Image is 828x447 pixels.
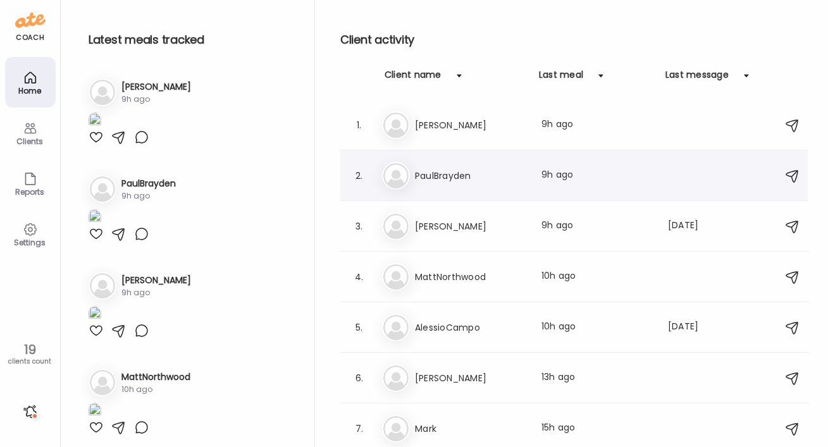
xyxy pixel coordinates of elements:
[121,190,176,202] div: 9h ago
[415,320,526,335] h3: AlessioCampo
[415,118,526,133] h3: [PERSON_NAME]
[415,421,526,436] h3: Mark
[383,214,409,239] img: bg-avatar-default.svg
[8,238,53,247] div: Settings
[383,264,409,290] img: bg-avatar-default.svg
[352,219,367,234] div: 3.
[541,118,653,133] div: 9h ago
[90,370,115,395] img: bg-avatar-default.svg
[352,421,367,436] div: 7.
[89,403,101,420] img: images%2FsuTLfevX6rhAGMs8pIz0f4MhW8H3%2Fcad4nkJOr3wrs5WgwFzO%2FlAlhflGmDMoiOaq8Vh0U_1080
[415,269,526,285] h3: MattNorthwood
[4,357,56,366] div: clients count
[8,188,53,196] div: Reports
[121,287,191,298] div: 9h ago
[352,118,367,133] div: 1.
[121,384,190,395] div: 10h ago
[89,113,101,130] img: images%2FOfBjzjfspAavINqvgDx3IWQ3HuJ3%2FAUpfiVMOhOnGBkaf4Yd2%2FnBW95Z2qVQQJatE6W0Vu_1080
[90,273,115,298] img: bg-avatar-default.svg
[385,68,442,89] div: Client name
[415,168,526,183] h3: PaulBrayden
[121,94,191,105] div: 9h ago
[8,87,53,95] div: Home
[121,177,176,190] h3: PaulBrayden
[340,30,808,49] h2: Client activity
[541,320,653,335] div: 10h ago
[415,219,526,234] h3: [PERSON_NAME]
[541,269,653,285] div: 10h ago
[8,137,53,145] div: Clients
[352,370,367,386] div: 6.
[383,113,409,138] img: bg-avatar-default.svg
[541,168,653,183] div: 9h ago
[383,365,409,391] img: bg-avatar-default.svg
[89,209,101,226] img: images%2FV1qzwTS9N1SvZbp3wSgTYDvEwJF3%2F3OIUozkxa70nEz7DxaPU%2FK3OurKmNx7pnT4kX4hqc_1080
[16,32,44,43] div: coach
[15,10,46,30] img: ate
[352,320,367,335] div: 5.
[4,342,56,357] div: 19
[121,274,191,287] h3: [PERSON_NAME]
[668,219,717,234] div: [DATE]
[89,30,294,49] h2: Latest meals tracked
[90,176,115,202] img: bg-avatar-default.svg
[415,370,526,386] h3: [PERSON_NAME]
[668,320,717,335] div: [DATE]
[383,315,409,340] img: bg-avatar-default.svg
[90,80,115,105] img: bg-avatar-default.svg
[665,68,729,89] div: Last message
[89,306,101,323] img: images%2FDymDbWZjWyQUJZwdJ9hac6UQAPa2%2FwCZsqJpQDO6D7hEigKOl%2FyqRqcgvVd4zlPu7vf9Km_1080
[541,370,653,386] div: 13h ago
[383,163,409,188] img: bg-avatar-default.svg
[539,68,583,89] div: Last meal
[352,269,367,285] div: 4.
[383,416,409,441] img: bg-avatar-default.svg
[541,421,653,436] div: 15h ago
[121,370,190,384] h3: MattNorthwood
[352,168,367,183] div: 2.
[121,80,191,94] h3: [PERSON_NAME]
[541,219,653,234] div: 9h ago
